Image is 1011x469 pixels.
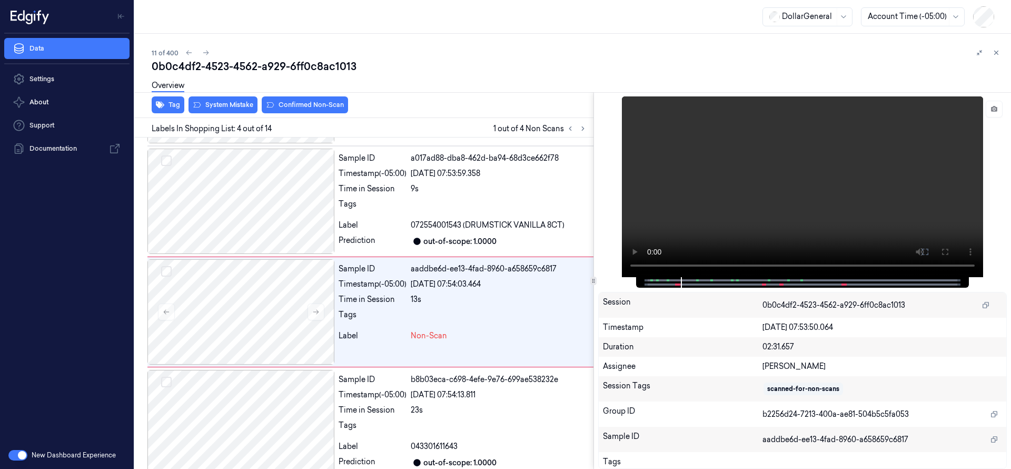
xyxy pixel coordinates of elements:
div: scanned-for-non-scans [767,384,839,394]
a: Overview [152,80,184,92]
a: Settings [4,69,130,90]
button: Toggle Navigation [113,8,130,25]
a: Support [4,115,130,136]
a: Documentation [4,138,130,159]
span: 11 of 400 [152,48,179,57]
a: Data [4,38,130,59]
div: 0b0c4df2-4523-4562-a929-6ff0c8ac1013 [152,59,1003,74]
button: About [4,92,130,113]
